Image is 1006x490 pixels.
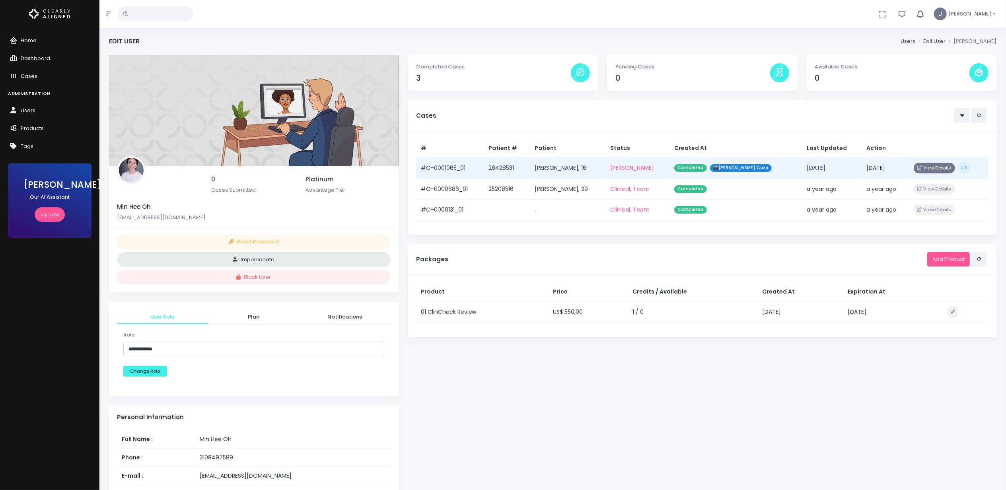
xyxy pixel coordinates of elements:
[610,164,654,172] a: [PERSON_NAME]
[21,124,44,132] span: Products
[21,72,37,80] span: Cases
[484,157,529,179] td: 26428531
[862,139,909,157] th: Action
[615,74,770,83] h4: 0
[815,63,969,71] p: Available Cases
[117,203,391,210] h5: Min Hee Oh
[305,313,384,321] span: Notifications
[109,37,140,45] h4: Edit User
[416,157,484,179] td: #O-0001065_01
[195,430,390,449] td: Min Hee Oh
[117,467,195,485] th: E-mail :
[710,164,772,172] span: 📸[PERSON_NAME] Case
[914,184,955,194] button: View Details
[117,235,391,249] button: Reset Password
[21,142,33,150] span: Tags
[548,283,628,301] th: Price
[123,331,135,339] label: Role
[416,256,927,263] h5: Packages
[117,430,195,449] th: Full Name :
[21,54,50,62] span: Dashboard
[946,37,996,45] li: [PERSON_NAME]
[843,301,939,323] td: [DATE]
[416,301,548,323] td: 01 ClinCheck Review
[628,301,758,323] td: 1 / 0
[214,313,293,321] span: Plan
[195,467,390,485] td: [EMAIL_ADDRESS][DOMAIN_NAME]
[24,193,76,201] p: Our AI Assistant
[416,63,571,71] p: Completed Cases
[24,179,76,190] h3: [PERSON_NAME]
[802,179,862,199] td: a year ago
[117,414,391,421] h4: Personal Information
[674,206,707,214] span: Completed
[416,74,571,83] h4: 3
[862,179,909,199] td: a year ago
[669,139,802,157] th: Created At
[815,74,969,83] h4: 0
[530,157,605,179] td: [PERSON_NAME], 16
[416,112,954,119] h5: Cases
[117,448,195,467] th: Phone :
[21,107,35,114] span: Users
[123,313,202,321] span: User Role
[802,139,862,157] th: Last Updated
[305,186,390,194] p: Advantage Tier
[35,207,65,222] a: Try now
[548,301,628,323] td: US$ 550,00
[901,37,916,45] a: Users
[123,366,167,377] button: Change Role
[610,206,650,214] a: Clinical, Team
[416,283,548,301] th: Product
[628,283,758,301] th: Credits / Available
[484,139,529,157] th: Patient #
[802,199,862,220] td: a year ago
[416,199,484,220] td: #O-0000131_01
[211,186,296,194] p: Cases Submitted
[674,185,707,193] span: Completed
[21,37,37,44] span: Home
[117,270,391,285] button: Block User
[305,176,390,183] h5: Platinum
[923,37,946,45] a: Edit User
[914,163,955,173] button: View Details
[758,283,843,301] th: Created At
[615,63,770,71] p: Pending Cases
[934,8,947,20] span: J
[862,157,909,179] td: [DATE]
[530,179,605,199] td: [PERSON_NAME], 29
[195,448,390,467] td: 3108497589
[29,6,70,22] img: Logo Horizontal
[927,252,970,267] a: Add Product
[610,185,650,193] a: Clinical, Team
[948,10,991,18] span: [PERSON_NAME]
[605,139,669,157] th: Status
[862,199,909,220] td: a year ago
[843,283,939,301] th: Expiration At
[211,176,296,183] h5: 0
[484,179,529,199] td: 25208516
[802,157,862,179] td: [DATE]
[416,179,484,199] td: #O-0000686_01
[914,204,955,215] button: View Details
[416,139,484,157] th: #
[117,214,391,222] p: [EMAIL_ADDRESS][DOMAIN_NAME]
[117,252,391,267] button: Impersonate
[758,301,843,323] td: [DATE]
[674,164,707,172] span: Completed
[530,139,605,157] th: Patient
[530,199,605,220] td: ,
